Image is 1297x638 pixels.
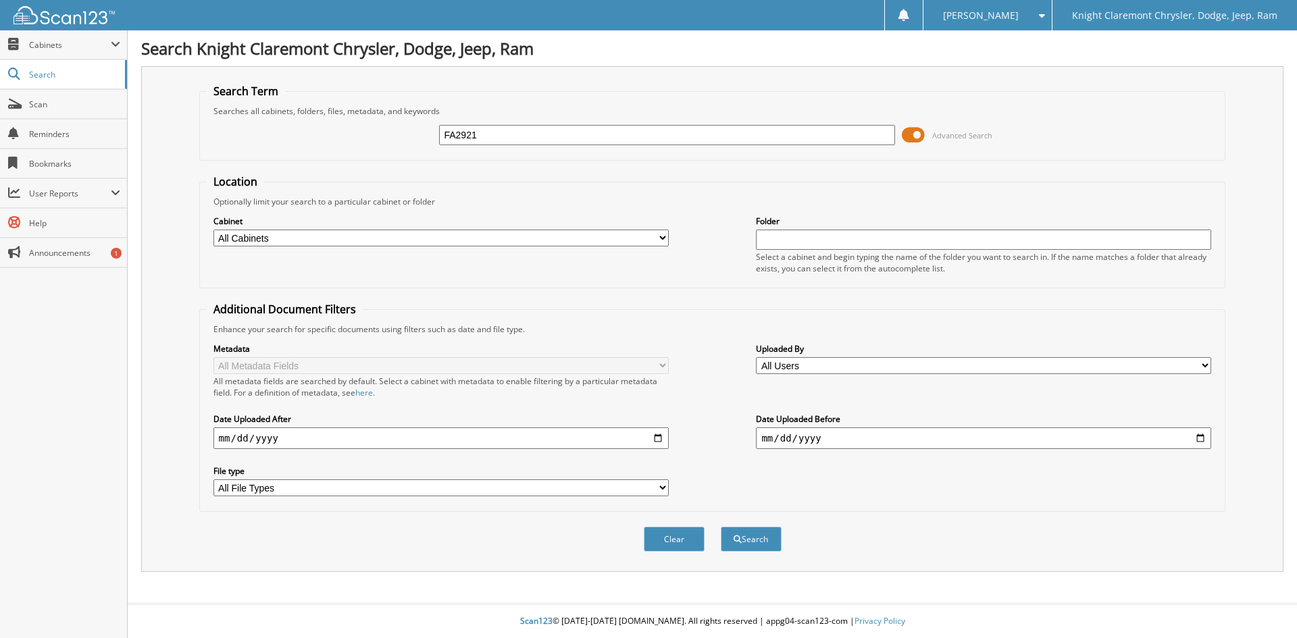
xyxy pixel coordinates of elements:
[29,188,111,199] span: User Reports
[207,196,1219,207] div: Optionally limit your search to a particular cabinet or folder
[111,248,122,259] div: 1
[932,130,992,140] span: Advanced Search
[213,413,669,425] label: Date Uploaded After
[355,387,373,398] a: here
[213,343,669,354] label: Metadata
[756,427,1211,449] input: end
[207,174,264,189] legend: Location
[213,215,669,227] label: Cabinet
[29,247,120,259] span: Announcements
[721,527,782,552] button: Search
[207,302,363,317] legend: Additional Document Filters
[207,84,285,99] legend: Search Term
[141,37,1283,59] h1: Search Knight Claremont Chrysler, Dodge, Jeep, Ram
[207,105,1219,117] div: Searches all cabinets, folders, files, metadata, and keywords
[29,69,118,80] span: Search
[14,6,115,24] img: scan123-logo-white.svg
[29,128,120,140] span: Reminders
[756,413,1211,425] label: Date Uploaded Before
[213,375,669,398] div: All metadata fields are searched by default. Select a cabinet with metadata to enable filtering b...
[29,39,111,51] span: Cabinets
[207,323,1219,335] div: Enhance your search for specific documents using filters such as date and file type.
[756,215,1211,227] label: Folder
[128,605,1297,638] div: © [DATE]-[DATE] [DOMAIN_NAME]. All rights reserved | appg04-scan123-com |
[29,158,120,169] span: Bookmarks
[1072,11,1277,20] span: Knight Claremont Chrysler, Dodge, Jeep, Ram
[213,427,669,449] input: start
[29,99,120,110] span: Scan
[756,251,1211,274] div: Select a cabinet and begin typing the name of the folder you want to search in. If the name match...
[756,343,1211,354] label: Uploaded By
[213,465,669,477] label: File type
[29,217,120,229] span: Help
[855,615,905,627] a: Privacy Policy
[943,11,1019,20] span: [PERSON_NAME]
[520,615,553,627] span: Scan123
[644,527,705,552] button: Clear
